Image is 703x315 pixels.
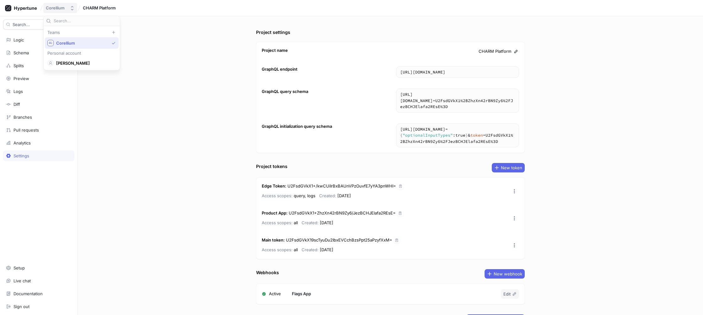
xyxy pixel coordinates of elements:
button: Corellium [43,3,77,13]
div: Settings [13,153,29,158]
div: Logic [13,37,24,42]
textarea: https://[DOMAIN_NAME]/schema?body={"optionalInputTypes":true}&token=U2FsdGVkX1%2BZhzXn42rBN9Zy6%2... [396,124,519,147]
div: Diff [13,102,20,107]
div: Branches [13,115,32,120]
span: Access scopes: [262,220,292,225]
a: Documentation [3,288,74,299]
div: Project name [262,47,288,54]
p: query, logs [262,192,315,199]
div: Personal account [45,51,119,55]
div: Documentation [13,291,43,296]
div: Project tokens [256,163,287,170]
p: [DATE] [302,246,333,253]
p: Flags App [292,291,311,297]
div: Schema [13,50,29,55]
button: New token [492,163,525,172]
span: [PERSON_NAME] [56,61,113,66]
div: Webhooks [256,269,279,276]
span: New webhook [494,272,522,276]
strong: Main token : [262,237,285,242]
span: Access scopes: [262,247,292,252]
span: CHARM Platform [83,6,116,10]
button: New webhook [485,269,525,279]
p: [DATE] [319,192,351,199]
div: GraphQL endpoint [262,66,298,73]
div: Splits [13,63,24,68]
span: Active [269,291,281,297]
p: all [262,219,298,226]
div: Pull requests [13,128,39,133]
div: Analytics [13,140,31,145]
span: U2FsdGVkX19scTyuDu2IbxEVCchBzsPpt25aPzyfXxM= [286,237,392,242]
strong: Edge Token : [262,183,286,188]
span: CHARM Platform [479,48,511,55]
span: Created: [302,220,319,225]
strong: Product App : [262,210,287,215]
div: Sign out [13,304,30,309]
span: Search... [13,23,30,26]
span: U2FsdGVkX1+ZhzXn42rBN9Zy6/JezBCHJElafa2REsE= [289,210,396,215]
div: Corellium [46,5,65,11]
p: [DATE] [302,219,333,226]
button: Edit [501,289,519,299]
span: Edit [503,292,511,296]
input: Search... [54,18,117,24]
span: Created: [302,247,319,252]
span: Access scopes: [262,193,292,198]
textarea: [URL][DOMAIN_NAME] [396,89,519,112]
div: Project settings [256,29,290,35]
div: Setup [13,265,25,270]
div: Logs [13,89,23,94]
div: Teams [45,30,119,35]
button: Search...K [3,19,62,30]
span: U2FsdGVkX1+/kwCUiIrBxBAUnVPzOuvfE7yYA3pnWHI= [287,183,396,188]
span: Corellium [56,41,109,46]
p: all [262,246,298,253]
span: Created: [319,193,336,198]
div: Preview [13,76,29,81]
div: GraphQL query schema [262,89,308,95]
span: New token [501,166,522,170]
textarea: [URL][DOMAIN_NAME] [396,67,519,78]
div: GraphQL initialization query schema [262,123,332,130]
div: Live chat [13,278,31,283]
